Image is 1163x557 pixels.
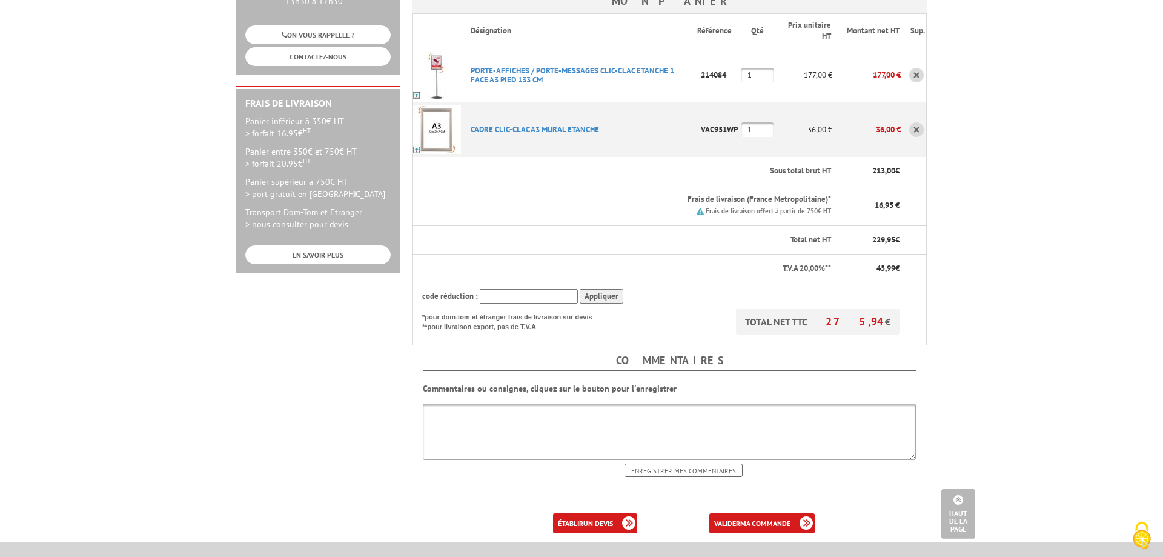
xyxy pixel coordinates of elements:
b: Commentaires ou consignes, cliquez sur le bouton pour l'enregistrer [423,383,677,394]
p: € [842,235,900,246]
th: Sup. [901,13,927,48]
p: 36,00 € [774,119,832,140]
a: établirun devis [553,513,637,533]
th: Désignation [461,13,697,48]
img: picto.png [697,208,704,215]
p: 177,00 € [832,64,901,85]
p: Prix unitaire HT [783,20,831,42]
h2: Frais de Livraison [245,98,391,109]
b: ma commande [740,519,790,528]
span: > port gratuit en [GEOGRAPHIC_DATA] [245,188,385,199]
input: Enregistrer mes commentaires [625,464,743,477]
p: Transport Dom-Tom et Etranger [245,206,391,230]
p: Panier inférieur à 350€ HT [245,115,391,139]
input: Appliquer [580,289,623,304]
p: Frais de livraison (France Metropolitaine)* [471,194,831,205]
a: validerma commande [709,513,815,533]
a: CADRE CLIC-CLAC A3 MURAL ETANCHE [471,124,599,135]
p: 36,00 € [832,119,901,140]
p: Panier supérieur à 750€ HT [245,176,391,200]
span: code réduction : [422,291,478,301]
a: EN SAVOIR PLUS [245,245,391,264]
img: Cookies (fenêtre modale) [1127,521,1157,551]
a: ON VOUS RAPPELLE ? [245,25,391,44]
p: Total net HT [422,235,831,246]
p: 214084 [697,64,741,85]
th: Qté [741,13,774,48]
span: > nous consulter pour devis [245,219,348,230]
p: *pour dom-tom et étranger frais de livraison sur devis **pour livraison export, pas de T.V.A [422,309,604,332]
p: Référence [697,25,740,37]
img: PORTE-AFFICHES / PORTE-MESSAGES CLIC-CLAC ETANCHE 1 FACE A3 PIED 133 CM [413,51,461,99]
a: PORTE-AFFICHES / PORTE-MESSAGES CLIC-CLAC ETANCHE 1 FACE A3 PIED 133 CM [471,65,674,85]
span: > forfait 20.95€ [245,158,311,169]
span: > forfait 16.95€ [245,128,311,139]
p: Panier entre 350€ et 750€ HT [245,145,391,170]
h4: Commentaires [423,352,916,371]
p: TOTAL NET TTC € [736,309,900,335]
button: Cookies (fenêtre modale) [1121,516,1163,557]
small: Frais de livraison offert à partir de 750€ HT [706,207,831,215]
p: 177,00 € [774,64,832,85]
span: 213,00 [872,165,895,176]
b: un devis [583,519,613,528]
img: CADRE CLIC-CLAC A3 MURAL ETANCHE [413,105,461,154]
p: VAC951WP [697,119,741,140]
sup: HT [303,156,311,165]
p: € [842,165,900,177]
span: 45,99 [876,263,895,273]
p: Montant net HT [842,25,900,37]
span: 229,95 [872,235,895,245]
span: 16,95 € [875,200,900,210]
sup: HT [303,126,311,135]
span: 275,94 [826,315,885,329]
a: CONTACTEZ-NOUS [245,47,391,66]
a: Haut de la page [941,489,975,539]
th: Sous total brut HT [461,157,832,185]
p: T.V.A 20,00%** [422,263,831,275]
p: € [842,263,900,275]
